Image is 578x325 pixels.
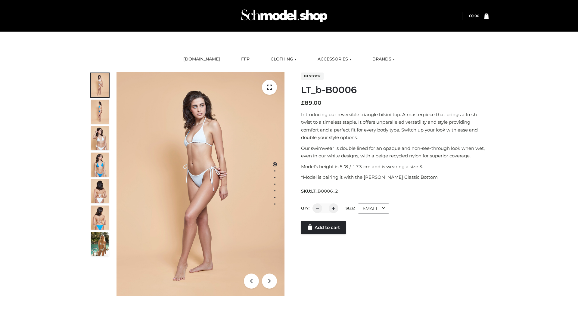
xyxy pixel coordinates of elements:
[301,100,322,106] bdi: 89.00
[469,14,479,18] a: £0.00
[91,153,109,177] img: ArielClassicBikiniTop_CloudNine_AzureSky_OW114ECO_4-scaled.jpg
[91,100,109,124] img: ArielClassicBikiniTop_CloudNine_AzureSky_OW114ECO_2-scaled.jpg
[301,173,489,181] p: *Model is pairing it with the [PERSON_NAME] Classic Bottom
[301,100,305,106] span: £
[301,144,489,160] p: Our swimwear is double lined for an opaque and non-see-through look when wet, even in our white d...
[91,179,109,203] img: ArielClassicBikiniTop_CloudNine_AzureSky_OW114ECO_7-scaled.jpg
[346,206,355,210] label: Size:
[313,53,356,66] a: ACCESSORIES
[301,163,489,171] p: Model’s height is 5 ‘8 / 173 cm and is wearing a size S.
[117,72,284,296] img: LT_b-B0006
[301,85,489,95] h1: LT_b-B0006
[91,73,109,97] img: ArielClassicBikiniTop_CloudNine_AzureSky_OW114ECO_1-scaled.jpg
[301,73,324,80] span: In stock
[469,14,479,18] bdi: 0.00
[358,203,389,214] div: SMALL
[469,14,471,18] span: £
[301,111,489,141] p: Introducing our reversible triangle bikini top. A masterpiece that brings a fresh twist to a time...
[91,126,109,150] img: ArielClassicBikiniTop_CloudNine_AzureSky_OW114ECO_3-scaled.jpg
[266,53,301,66] a: CLOTHING
[91,232,109,256] img: Arieltop_CloudNine_AzureSky2.jpg
[311,188,338,194] span: LT_B0006_2
[239,4,329,28] img: Schmodel Admin 964
[91,206,109,230] img: ArielClassicBikiniTop_CloudNine_AzureSky_OW114ECO_8-scaled.jpg
[237,53,254,66] a: FFP
[301,221,346,234] a: Add to cart
[301,206,309,210] label: QTY:
[301,187,339,195] span: SKU:
[179,53,225,66] a: [DOMAIN_NAME]
[368,53,399,66] a: BRANDS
